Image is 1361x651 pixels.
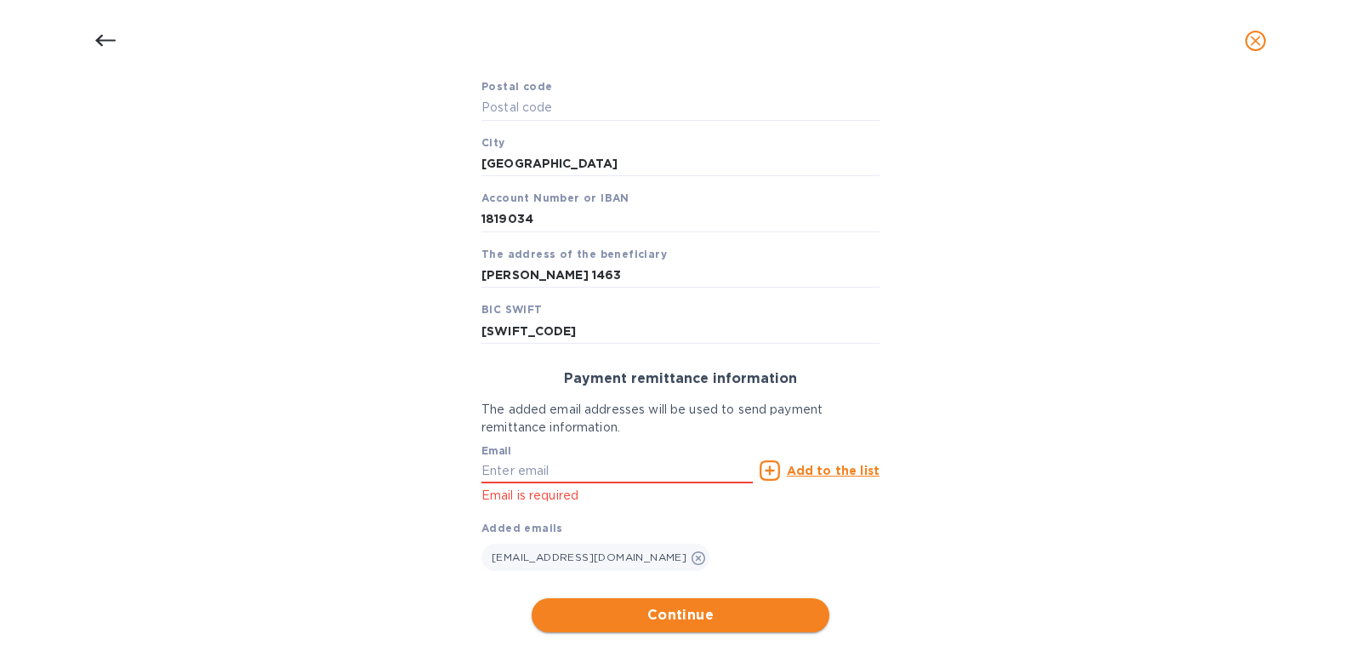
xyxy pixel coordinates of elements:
b: Account Number or IBAN [481,191,629,204]
b: BIC SWIFT [481,303,543,316]
button: Continue [532,598,829,632]
p: Email is required [481,486,753,505]
b: Added emails [481,522,563,534]
u: Add to the list [787,464,880,477]
input: Account Number or IBAN [481,207,880,232]
b: The address of the beneficiary [481,248,667,260]
label: Email [481,446,511,456]
input: Postal code [481,95,880,121]
button: close [1235,20,1276,61]
input: Enter email [481,459,753,484]
input: BIC SWIFT [481,318,880,344]
span: Continue [545,605,816,625]
b: City [481,136,505,149]
input: The address of the beneficiary [481,263,880,288]
b: Postal code [481,80,552,93]
span: [EMAIL_ADDRESS][DOMAIN_NAME] [492,551,686,563]
div: [EMAIL_ADDRESS][DOMAIN_NAME] [481,544,709,571]
input: City [481,151,880,177]
h3: Payment remittance information [481,371,880,387]
p: The added email addresses will be used to send payment remittance information. [481,401,880,437]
